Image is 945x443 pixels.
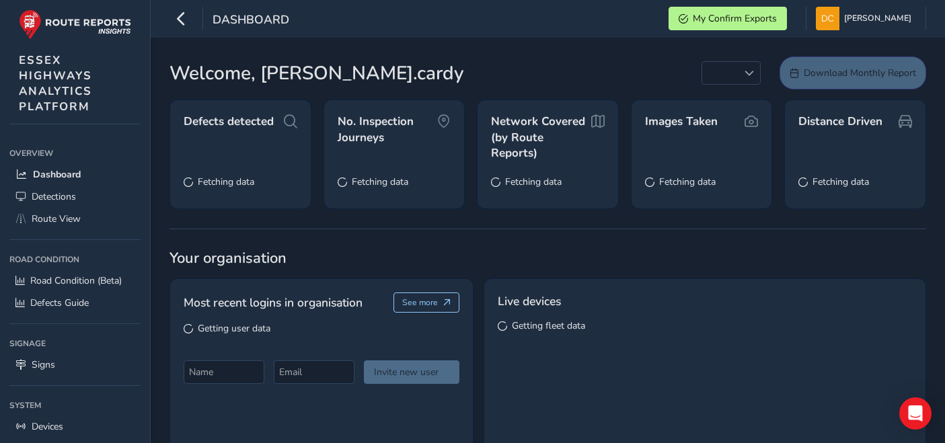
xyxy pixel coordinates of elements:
div: Open Intercom Messenger [899,397,932,430]
button: My Confirm Exports [669,7,787,30]
span: Detections [32,190,76,203]
a: Route View [9,208,141,230]
span: ESSEX HIGHWAYS ANALYTICS PLATFORM [19,52,92,114]
div: System [9,395,141,415]
span: My Confirm Exports [693,12,777,25]
span: Fetching data [352,175,408,188]
span: Fetching data [812,175,869,188]
span: Devices [32,420,63,433]
span: Most recent logins in organisation [184,294,363,311]
a: Dashboard [9,163,141,186]
input: Name [184,360,264,384]
span: Network Covered (by Route Reports) [491,114,591,161]
span: Images Taken [645,114,718,130]
a: Signs [9,354,141,376]
span: Road Condition (Beta) [30,274,122,287]
span: Dashboard [33,168,81,181]
input: Email [274,360,354,384]
span: Welcome, [PERSON_NAME].cardy [169,59,464,87]
img: rr logo [19,9,131,40]
span: Signs [32,358,55,371]
a: Detections [9,186,141,208]
span: Your organisation [169,248,926,268]
span: Fetching data [659,175,716,188]
span: Route View [32,212,81,225]
div: Road Condition [9,249,141,270]
span: Dashboard [213,11,289,30]
div: Overview [9,143,141,163]
a: Devices [9,415,141,438]
span: Live devices [498,292,561,310]
span: No. Inspection Journeys [338,114,438,145]
span: Getting fleet data [512,319,585,332]
span: Defects detected [184,114,274,130]
button: [PERSON_NAME] [816,7,916,30]
span: Fetching data [198,175,254,188]
span: Defects Guide [30,296,89,309]
span: Fetching data [505,175,562,188]
span: Distance Driven [798,114,882,130]
a: Road Condition (Beta) [9,270,141,292]
a: Defects Guide [9,292,141,314]
span: See more [402,297,438,308]
span: Getting user data [198,322,270,335]
img: diamond-layout [816,7,839,30]
div: Signage [9,333,141,354]
button: See more [393,292,460,313]
span: [PERSON_NAME] [844,7,911,30]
